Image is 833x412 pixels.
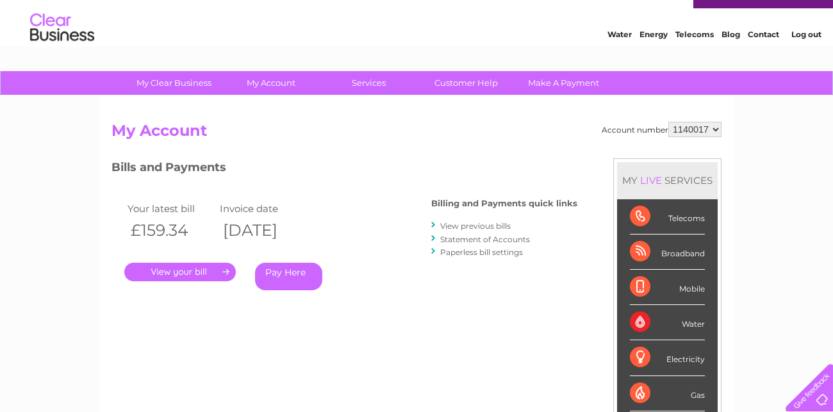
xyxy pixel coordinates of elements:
a: My Account [219,71,324,95]
a: View previous bills [440,221,511,231]
a: Log out [791,54,821,64]
img: logo.png [29,33,95,72]
div: Water [630,305,705,340]
h4: Billing and Payments quick links [431,199,577,208]
div: Electricity [630,340,705,375]
a: Contact [748,54,779,64]
a: My Clear Business [121,71,227,95]
th: [DATE] [217,217,309,243]
div: Account number [602,122,722,137]
td: Your latest bill [124,200,217,217]
a: Energy [639,54,668,64]
a: . [124,263,236,281]
a: 0333 014 3131 [591,6,680,22]
h3: Bills and Payments [111,158,577,181]
h2: My Account [111,122,722,146]
div: Broadband [630,235,705,270]
a: Water [607,54,632,64]
a: Pay Here [255,263,322,290]
div: Gas [630,376,705,411]
a: Statement of Accounts [440,235,530,244]
a: Telecoms [675,54,714,64]
th: £159.34 [124,217,217,243]
a: Blog [722,54,740,64]
a: Customer Help [413,71,519,95]
div: LIVE [638,174,664,186]
td: Invoice date [217,200,309,217]
div: Clear Business is a trading name of Verastar Limited (registered in [GEOGRAPHIC_DATA] No. 3667643... [115,7,720,62]
a: Paperless bill settings [440,247,523,257]
a: Services [316,71,422,95]
div: Telecoms [630,199,705,235]
a: Make A Payment [511,71,616,95]
div: Mobile [630,270,705,305]
div: MY SERVICES [617,162,718,199]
